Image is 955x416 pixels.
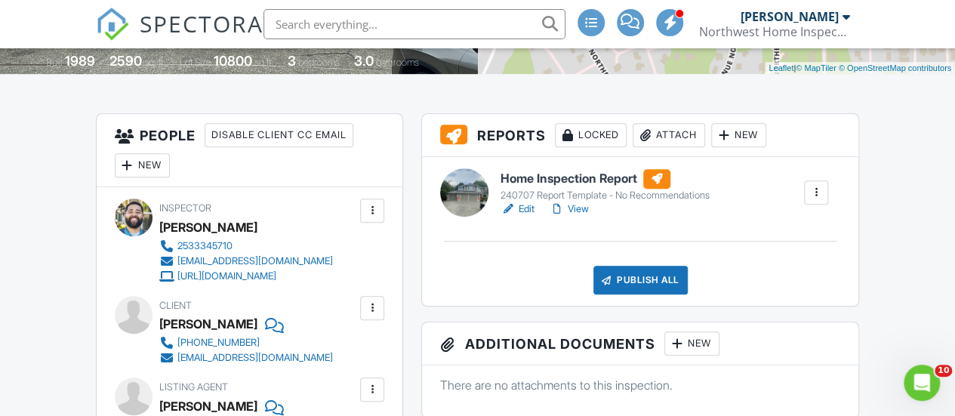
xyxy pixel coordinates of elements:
div: 3 [288,53,296,69]
a: © OpenStreetMap contributors [839,63,951,72]
div: New [711,123,766,147]
div: 240707 Report Template - No Recommendations [501,190,710,202]
div: New [664,331,719,356]
div: [EMAIL_ADDRESS][DOMAIN_NAME] [177,352,333,364]
div: Attach [633,123,705,147]
div: | [765,62,955,75]
span: bedrooms [298,57,340,68]
div: [PERSON_NAME] [159,216,257,239]
div: 1989 [65,53,95,69]
a: [EMAIL_ADDRESS][DOMAIN_NAME] [159,350,333,365]
a: © MapTiler [796,63,836,72]
a: 2533345710 [159,239,333,254]
div: Publish All [593,266,688,294]
span: sq.ft. [254,57,273,68]
div: [PERSON_NAME] [741,9,839,24]
div: 2590 [109,53,142,69]
div: [URL][DOMAIN_NAME] [177,270,276,282]
a: Leaflet [769,63,793,72]
span: Inspector [159,202,211,214]
p: There are no attachments to this inspection. [440,377,840,393]
span: Lot Size [180,57,211,68]
div: 2533345710 [177,240,233,252]
span: 10 [935,365,952,377]
div: Northwest Home Inspector [699,24,850,39]
a: Edit [501,202,534,217]
img: The Best Home Inspection Software - Spectora [96,8,129,41]
span: SPECTORA [140,8,263,39]
div: [PHONE_NUMBER] [177,337,260,349]
span: Client [159,300,192,311]
div: New [115,153,170,177]
a: Home Inspection Report 240707 Report Template - No Recommendations [501,169,710,202]
h3: Additional Documents [422,322,858,365]
div: Disable Client CC Email [205,123,353,147]
a: [EMAIL_ADDRESS][DOMAIN_NAME] [159,254,333,269]
div: 10800 [214,53,252,69]
h6: Home Inspection Report [501,169,710,189]
input: Search everything... [263,9,565,39]
iframe: Intercom live chat [904,365,940,401]
div: [PERSON_NAME] [159,313,257,335]
div: Locked [555,123,627,147]
div: 3.0 [354,53,374,69]
span: sq. ft. [144,57,165,68]
h3: People [97,114,403,187]
span: bathrooms [376,57,419,68]
span: Built [46,57,63,68]
a: View [550,202,589,217]
span: Listing Agent [159,381,228,393]
a: [URL][DOMAIN_NAME] [159,269,333,284]
a: [PHONE_NUMBER] [159,335,333,350]
h3: Reports [422,114,858,157]
div: [EMAIL_ADDRESS][DOMAIN_NAME] [177,255,333,267]
a: SPECTORA [96,20,263,52]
